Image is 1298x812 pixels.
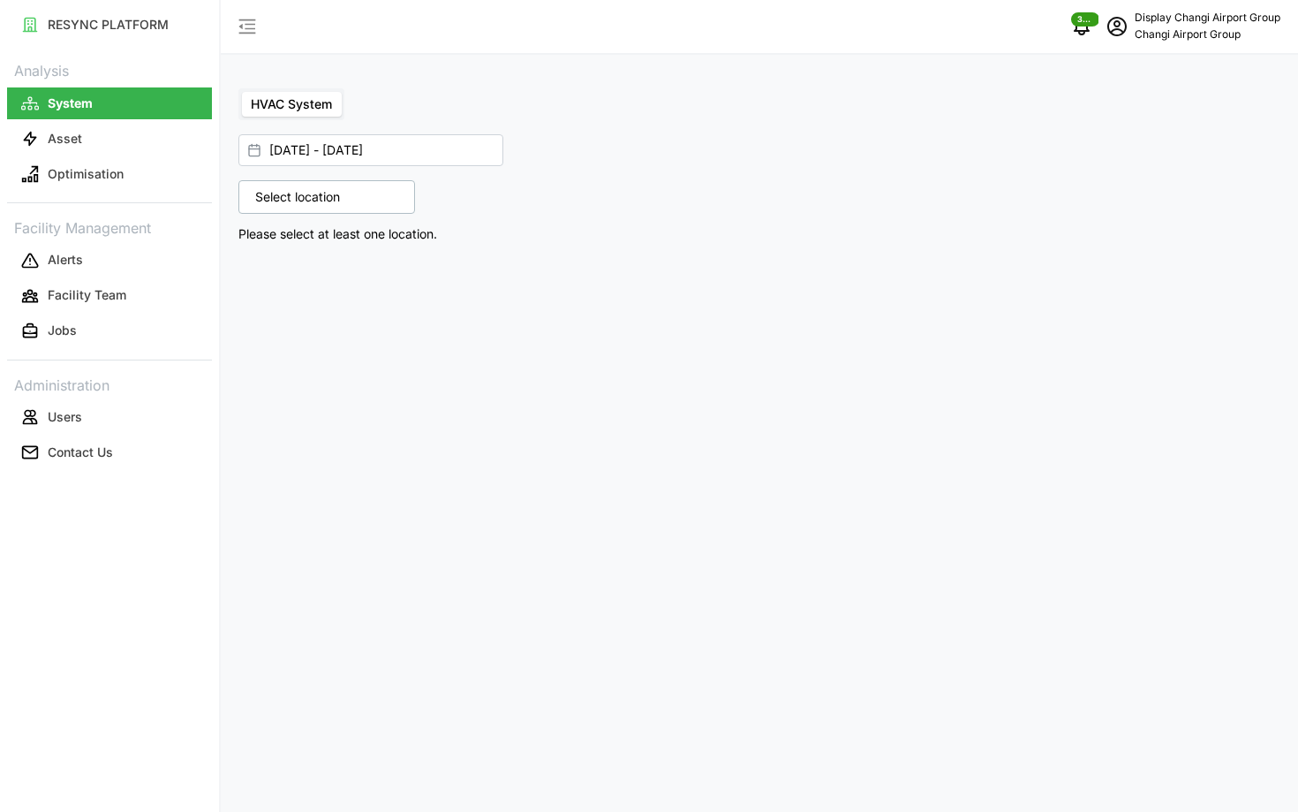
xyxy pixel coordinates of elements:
button: Facility Team [7,280,212,312]
p: Facility Management [7,214,212,239]
a: System [7,86,212,121]
p: Select location [246,188,349,206]
p: Asset [48,130,82,148]
button: Asset [7,123,212,155]
p: Facility Team [48,286,126,304]
p: Users [48,408,82,426]
p: RESYNC PLATFORM [48,16,169,34]
a: Users [7,399,212,435]
button: schedule [1099,9,1135,44]
button: Contact Us [7,436,212,468]
a: Alerts [7,243,212,278]
p: Administration [7,371,212,397]
a: Contact Us [7,435,212,470]
a: Asset [7,121,212,156]
button: RESYNC PLATFORM [7,9,212,41]
span: 3623 [1077,13,1093,26]
a: RESYNC PLATFORM [7,7,212,42]
p: Jobs [48,322,77,339]
button: Users [7,401,212,433]
p: Please select at least one location. [238,224,752,244]
p: Changi Airport Group [1135,27,1280,43]
p: Analysis [7,57,212,82]
p: Optimisation [48,165,124,183]
p: Display Changi Airport Group [1135,10,1280,27]
button: Alerts [7,245,212,277]
button: notifications [1064,9,1099,44]
button: Jobs [7,315,212,347]
button: Optimisation [7,158,212,190]
button: System [7,87,212,119]
a: Optimisation [7,156,212,192]
p: Alerts [48,251,83,269]
span: HVAC System [251,96,332,111]
a: Facility Team [7,278,212,314]
a: Jobs [7,314,212,349]
p: System [48,95,93,112]
p: Contact Us [48,444,113,461]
